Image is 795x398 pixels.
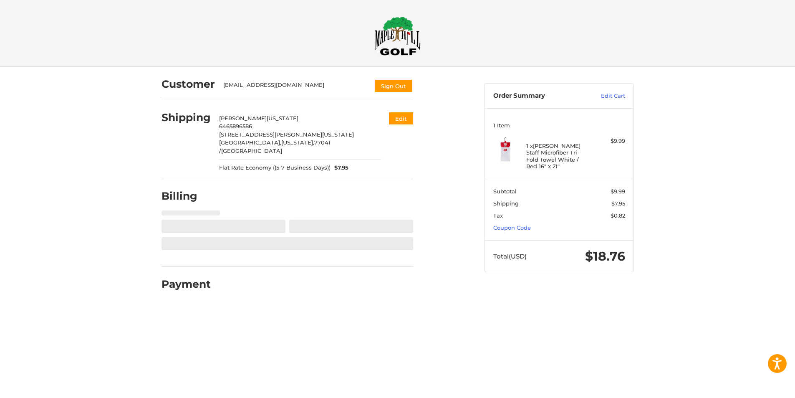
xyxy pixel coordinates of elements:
[281,139,314,146] span: [US_STATE],
[389,112,413,124] button: Edit
[592,137,625,145] div: $9.99
[493,92,583,100] h3: Order Summary
[583,92,625,100] a: Edit Cart
[493,252,527,260] span: Total (USD)
[611,200,625,207] span: $7.95
[267,115,298,122] span: [US_STATE]
[219,139,281,146] span: [GEOGRAPHIC_DATA],
[219,131,354,138] span: [STREET_ADDRESS][PERSON_NAME][US_STATE]
[493,200,519,207] span: Shipping
[223,81,366,93] div: [EMAIL_ADDRESS][DOMAIN_NAME]
[162,278,211,291] h2: Payment
[331,164,349,172] span: $7.95
[611,212,625,219] span: $0.82
[493,122,625,129] h3: 1 Item
[162,78,215,91] h2: Customer
[493,188,517,195] span: Subtotal
[162,190,210,203] h2: Billing
[375,16,421,56] img: Maple Hill Golf
[493,224,531,231] a: Coupon Code
[526,142,590,170] h4: 1 x [PERSON_NAME] Staff Microfiber Tri-Fold Towel White / Red 16" x 21"
[219,164,331,172] span: Flat Rate Economy ((5-7 Business Days))
[374,79,413,93] button: Sign Out
[611,188,625,195] span: $9.99
[219,123,252,129] span: 6465896586
[585,248,625,264] span: $18.76
[221,147,282,154] span: [GEOGRAPHIC_DATA]
[219,115,267,122] span: [PERSON_NAME]
[219,139,331,154] span: 77041 /
[162,111,211,124] h2: Shipping
[493,212,503,219] span: Tax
